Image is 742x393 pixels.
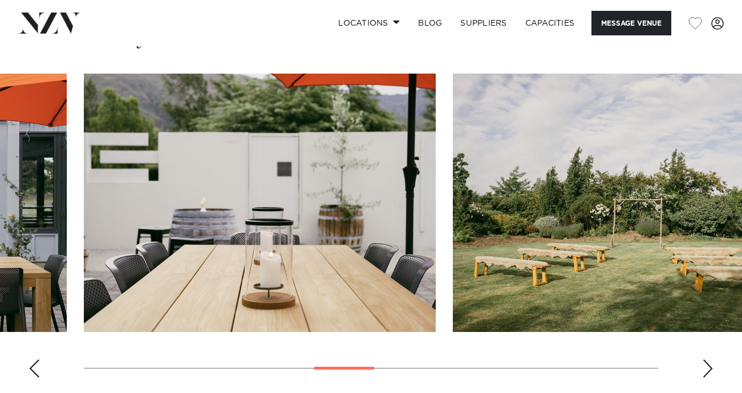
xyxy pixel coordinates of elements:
[18,13,80,33] img: nzv-logo.png
[516,11,584,35] a: Capacities
[84,74,436,332] swiper-slide: 7 / 15
[591,11,671,35] button: Message Venue
[451,11,516,35] a: SUPPLIERS
[409,11,451,35] a: BLOG
[329,11,409,35] a: Locations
